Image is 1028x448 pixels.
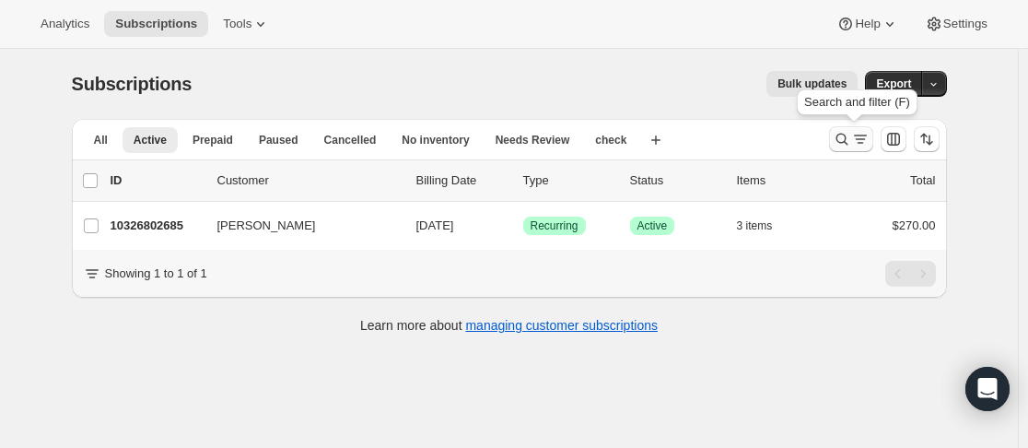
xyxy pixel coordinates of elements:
[416,171,508,190] p: Billing Date
[94,133,108,147] span: All
[193,133,233,147] span: Prepaid
[531,218,578,233] span: Recurring
[41,17,89,31] span: Analytics
[111,217,203,235] p: 10326802685
[465,318,658,333] a: managing customer subscriptions
[595,133,626,147] span: check
[402,133,469,147] span: No inventory
[206,211,391,241] button: [PERSON_NAME]
[865,71,922,97] button: Export
[637,218,668,233] span: Active
[105,265,207,283] p: Showing 1 to 1 of 1
[324,133,377,147] span: Cancelled
[217,217,316,235] span: [PERSON_NAME]
[876,77,911,91] span: Export
[855,17,880,31] span: Help
[630,171,722,190] p: Status
[825,11,909,37] button: Help
[737,213,793,239] button: 3 items
[111,213,936,239] div: 10326802685[PERSON_NAME][DATE]SuccessRecurringSuccessActive3 items$270.00
[360,316,658,335] p: Learn more about
[737,218,773,233] span: 3 items
[914,11,999,37] button: Settings
[885,261,936,287] nav: Pagination
[134,133,167,147] span: Active
[223,17,251,31] span: Tools
[104,11,208,37] button: Subscriptions
[416,218,454,232] span: [DATE]
[965,367,1010,411] div: Open Intercom Messenger
[910,171,935,190] p: Total
[115,17,197,31] span: Subscriptions
[496,133,570,147] span: Needs Review
[217,171,402,190] p: Customer
[212,11,281,37] button: Tools
[737,171,829,190] div: Items
[72,74,193,94] span: Subscriptions
[881,126,906,152] button: Customize table column order and visibility
[943,17,987,31] span: Settings
[777,77,847,91] span: Bulk updates
[766,71,858,97] button: Bulk updates
[111,171,203,190] p: ID
[259,133,298,147] span: Paused
[829,126,873,152] button: Search and filter results
[893,218,936,232] span: $270.00
[641,127,671,153] button: Create new view
[914,126,940,152] button: Sort the results
[29,11,100,37] button: Analytics
[111,171,936,190] div: IDCustomerBilling DateTypeStatusItemsTotal
[523,171,615,190] div: Type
